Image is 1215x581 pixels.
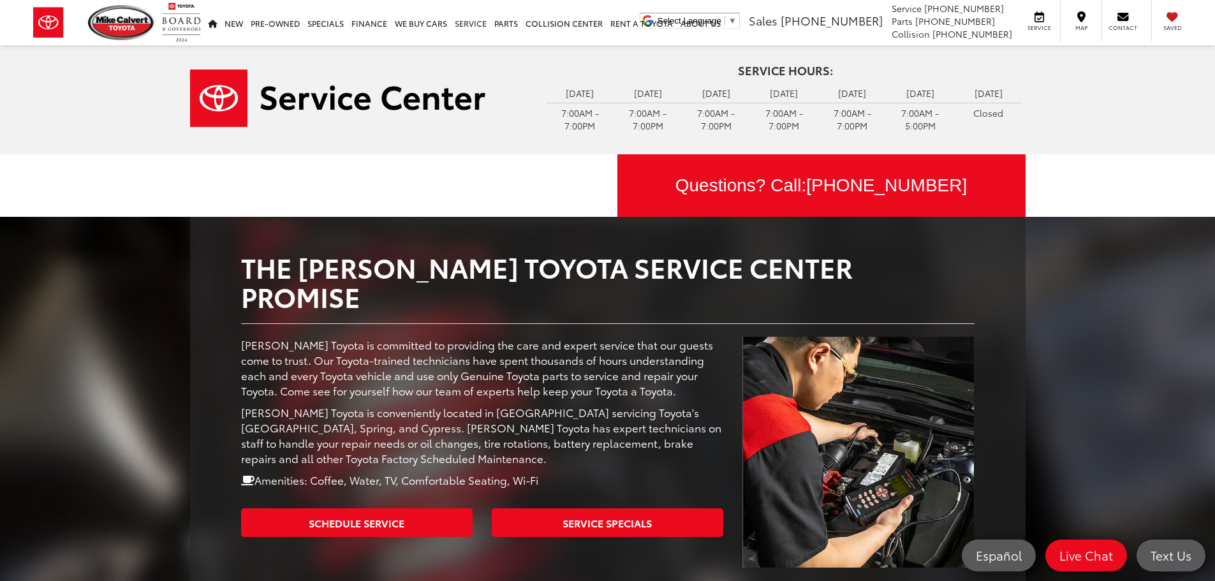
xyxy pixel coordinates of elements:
[614,84,682,103] td: [DATE]
[614,103,682,135] td: 7:00AM - 7:00PM
[887,84,955,103] td: [DATE]
[546,103,614,135] td: 7:00AM - 7:00PM
[241,252,975,311] h2: The [PERSON_NAME] Toyota Service Center Promise
[728,16,737,26] span: ▼
[617,154,1026,217] div: Questions? Call:
[892,27,930,40] span: Collision
[750,84,818,103] td: [DATE]
[682,103,750,135] td: 7:00AM - 7:00PM
[1025,24,1054,32] span: Service
[924,2,1004,15] span: [PHONE_NUMBER]
[818,103,887,135] td: 7:00AM - 7:00PM
[806,175,967,195] span: [PHONE_NUMBER]
[1067,24,1095,32] span: Map
[962,540,1036,571] a: Español
[892,15,913,27] span: Parts
[781,12,883,29] span: [PHONE_NUMBER]
[492,508,723,537] a: Service Specials
[725,16,725,26] span: ​
[932,27,1012,40] span: [PHONE_NUMBER]
[241,337,724,398] p: [PERSON_NAME] Toyota is committed to providing the care and expert service that our guests come t...
[546,84,614,103] td: [DATE]
[190,70,485,127] img: Service Center | Mike Calvert Toyota in Houston TX
[915,15,995,27] span: [PHONE_NUMBER]
[1053,547,1119,563] span: Live Chat
[742,337,974,568] img: Service Center | Mike Calvert Toyota in Houston TX
[682,84,750,103] td: [DATE]
[1158,24,1186,32] span: Saved
[750,103,818,135] td: 7:00AM - 7:00PM
[1144,547,1198,563] span: Text Us
[892,2,922,15] span: Service
[88,5,156,40] img: Mike Calvert Toyota
[1137,540,1205,571] a: Text Us
[749,12,777,29] span: Sales
[954,84,1022,103] td: [DATE]
[241,472,724,487] p: Amenities: Coffee, Water, TV, Comfortable Seating, Wi-Fi
[954,103,1022,122] td: Closed
[617,154,1026,217] a: Questions? Call:[PHONE_NUMBER]
[241,404,724,466] p: [PERSON_NAME] Toyota is conveniently located in [GEOGRAPHIC_DATA] servicing Toyota's [GEOGRAPHIC_...
[818,84,887,103] td: [DATE]
[1108,24,1137,32] span: Contact
[887,103,955,135] td: 7:00AM - 5:00PM
[1045,540,1127,571] a: Live Chat
[190,70,527,127] a: Service Center | Mike Calvert Toyota in Houston TX
[241,508,473,537] a: Schedule Service
[969,547,1028,563] span: Español
[546,64,1026,77] h4: Service Hours:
